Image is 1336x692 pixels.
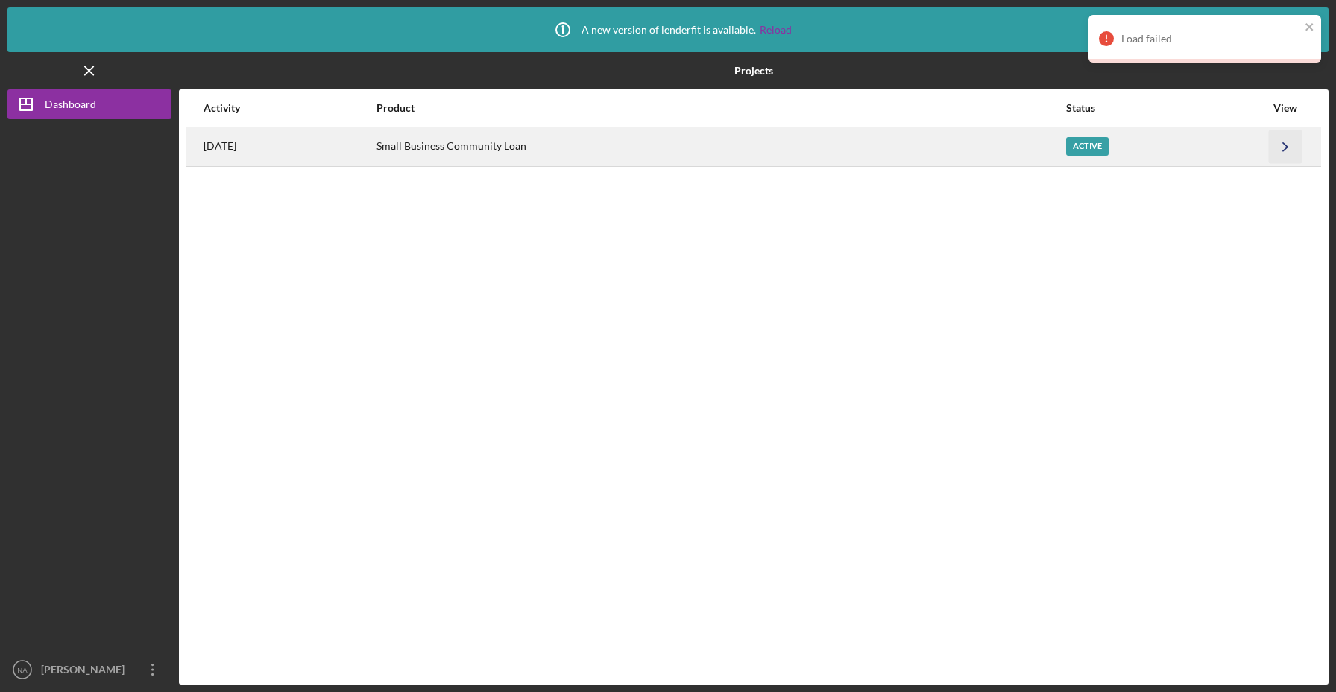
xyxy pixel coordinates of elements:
[1267,102,1304,114] div: View
[1121,33,1300,45] div: Load failed
[376,102,1065,114] div: Product
[45,89,96,123] div: Dashboard
[376,128,1065,165] div: Small Business Community Loan
[37,655,134,688] div: [PERSON_NAME]
[204,102,375,114] div: Activity
[760,24,792,36] a: Reload
[1305,21,1315,35] button: close
[204,140,236,152] time: 2025-09-08 21:21
[7,655,171,685] button: NA[PERSON_NAME]
[734,65,773,77] b: Projects
[17,666,28,674] text: NA
[1066,137,1109,156] div: Active
[7,89,171,119] button: Dashboard
[544,11,792,48] div: A new version of lenderfit is available.
[1066,102,1265,114] div: Status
